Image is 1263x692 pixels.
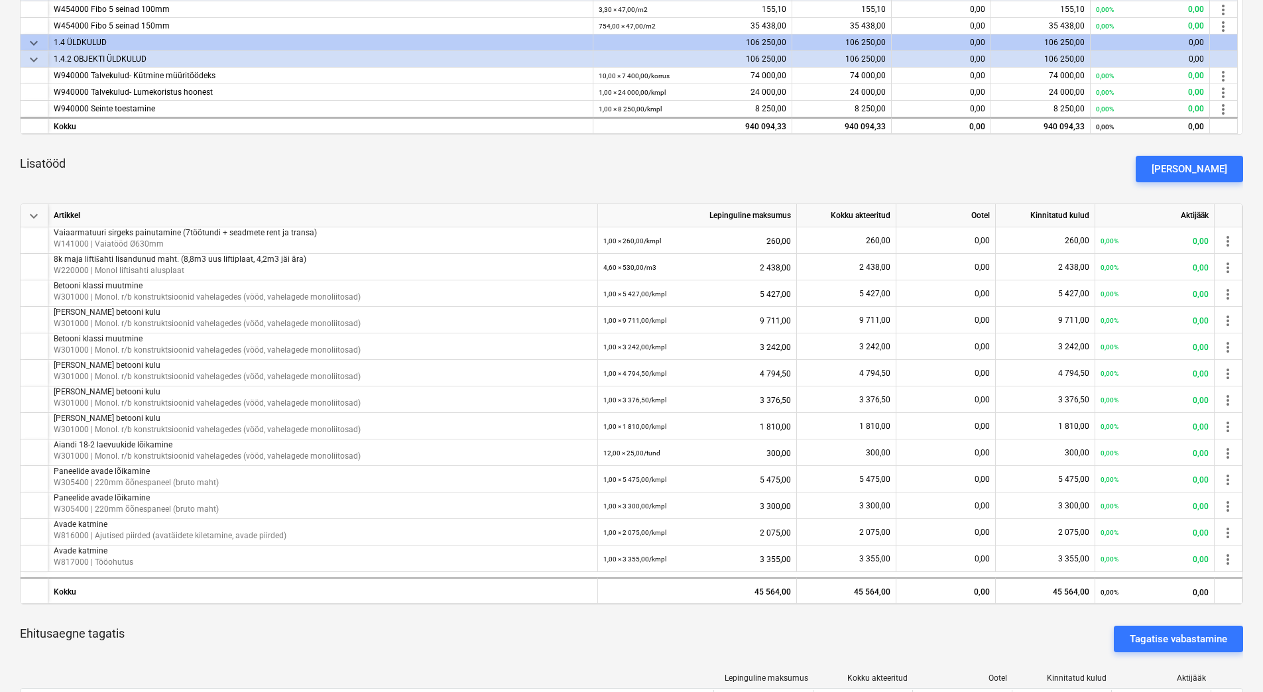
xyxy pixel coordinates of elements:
small: 1,00 × 4 794,50 / kmpl [603,370,666,377]
div: 0,00 [1101,439,1209,467]
span: 5 475,00 [1058,475,1089,484]
small: 0,00% [1101,502,1118,510]
span: 9 711,00 [1058,316,1089,325]
div: 0,00 [1101,280,1209,308]
div: 0,00 [1096,84,1204,101]
p: W301000 | Monol. r/b konstruktsioonid vahelagedes (vööd, vahelagede monoliitosad) [54,371,592,382]
div: 1.4.2 OBJEKTI ÜLDKULUD [54,51,587,68]
div: 35 438,00 [599,18,786,34]
div: 940 094,33 [991,117,1091,134]
div: Artikkel [48,204,598,227]
small: 1,00 × 5 475,00 / kmpl [603,476,666,483]
p: Aiandi 18-2 laevuukide lõikamine [54,439,592,451]
small: 10,00 × 7 400,00 / korrus [599,72,670,80]
span: 0,00 [975,289,990,298]
p: W301000 | Monol. r/b konstruktsioonid vahelagedes (vööd, vahelagede monoliitosad) [54,318,592,329]
p: W301000 | Monol. r/b konstruktsioonid vahelagedes (vööd, vahelagede monoliitosad) [54,451,592,462]
p: W141000 | Vaiatööd Ø630mm [54,239,592,250]
div: Kokku akteeritud [797,204,896,227]
span: 24 000,00 [850,87,886,97]
span: 0,00 [975,448,990,457]
div: 9 711,00 [603,307,791,334]
p: Vaiaarmatuuri sirgeks painutamine (7töötundi + seadmete rent ja transa) [54,227,592,239]
div: 940 094,33 [792,117,892,134]
span: more_vert [1215,85,1231,101]
div: 5 427,00 [603,280,791,308]
div: Ootel [896,204,996,227]
span: 1 810,00 [1058,422,1089,431]
span: more_vert [1220,525,1236,541]
span: more_vert [1220,392,1236,408]
div: 0,00 [1101,519,1209,546]
div: 106 250,00 [792,34,892,51]
span: 3 355,00 [859,554,890,563]
div: 3 242,00 [603,333,791,361]
span: keyboard_arrow_down [26,208,42,224]
small: 0,00% [1096,72,1114,80]
div: Kokku [48,117,593,134]
span: 3 376,50 [859,395,890,404]
div: 0,00 [1096,68,1204,84]
small: 0,00% [1101,476,1118,483]
p: [PERSON_NAME] betooni kulu [54,386,592,398]
span: more_vert [1220,445,1236,461]
span: more_vert [1220,498,1236,514]
span: more_vert [1220,366,1236,382]
div: 1.4 ÜLDKULUD [54,34,587,51]
div: 0,00 [1101,386,1209,414]
div: Ootel [918,673,1007,683]
div: W940000 Seinte toestamine [54,101,587,117]
div: 0,00 [1101,466,1209,493]
span: more_vert [1215,68,1231,84]
div: 3 376,50 [603,386,791,414]
span: 0,00 [970,21,985,30]
small: 12,00 × 25,00 / tund [603,449,660,457]
span: 3 300,00 [1058,501,1089,510]
span: 0,00 [975,528,990,537]
span: 0,00 [975,342,990,351]
p: Paneelide avade lõikamine [54,466,592,477]
span: more_vert [1220,313,1236,329]
div: W940000 Talvekulud- Kütmine müüritöödeks [54,68,587,84]
div: 45 564,00 [996,577,1095,604]
div: 4 794,50 [603,360,791,387]
span: 5 427,00 [1058,289,1089,298]
div: 0,00 [892,51,991,68]
p: Paneelide avade lõikamine [54,492,592,504]
p: 8k maja liftišahti lisandunud maht. (8,8m3 uus liftiplaat, 4,2m3 jäi ära) [54,254,592,265]
small: 1,00 × 3 300,00 / kmpl [603,502,666,510]
div: Lepinguline maksumus [598,204,797,227]
span: 4 794,50 [1058,369,1089,378]
small: 0,00% [1096,123,1114,131]
p: W817000 | Tööohutus [54,557,592,568]
div: W454000 Fibo 5 seinad 100mm [54,1,587,18]
span: 9 711,00 [859,316,890,325]
div: W454000 Fibo 5 seinad 150mm [54,18,587,34]
p: Betooni klassi muutmine [54,280,592,292]
span: more_vert [1220,233,1236,249]
small: 0,00% [1101,237,1118,245]
small: 0,00% [1101,317,1118,324]
div: 0,00 [1101,413,1209,440]
span: 0,00 [975,262,990,272]
p: W301000 | Monol. r/b konstruktsioonid vahelagedes (vööd, vahelagede monoliitosad) [54,345,592,356]
p: W305400 | 220mm õõnespaneel (bruto maht) [54,477,592,489]
span: more_vert [1220,339,1236,355]
span: 35 438,00 [850,21,886,30]
span: 155,10 [861,5,886,14]
div: 5 475,00 [603,466,791,493]
div: 45 564,00 [598,577,797,604]
span: 8 250,00 [1053,104,1085,113]
div: [PERSON_NAME] [1152,160,1227,178]
p: [PERSON_NAME] betooni kulu [54,307,592,318]
span: 0,00 [975,236,990,245]
span: 0,00 [975,554,990,563]
div: 0,00 [892,117,991,134]
p: [PERSON_NAME] betooni kulu [54,413,592,424]
small: 1,00 × 1 810,00 / kmpl [603,423,666,430]
span: 4 794,50 [859,369,890,378]
small: 0,00% [1101,529,1118,536]
div: 74 000,00 [599,68,786,84]
span: 2 438,00 [1058,262,1089,272]
small: 0,00% [1101,555,1118,563]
